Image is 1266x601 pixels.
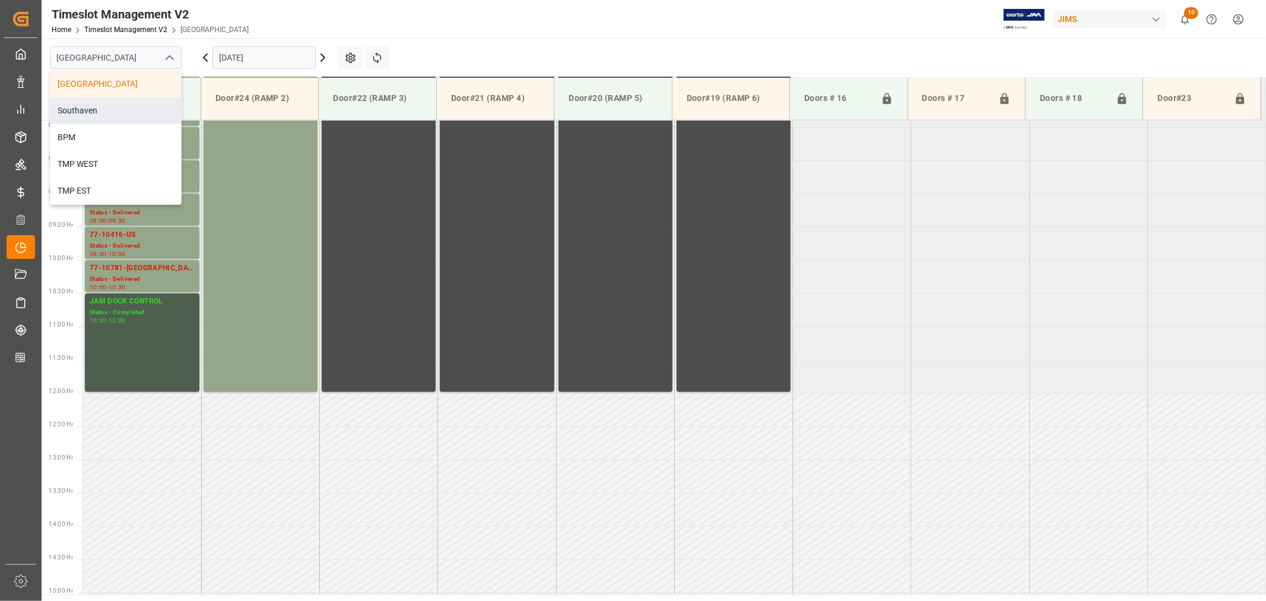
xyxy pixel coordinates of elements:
span: 12:30 Hr [49,421,73,428]
span: 13:30 Hr [49,488,73,494]
div: BPM [50,124,181,151]
div: [GEOGRAPHIC_DATA] [50,71,181,97]
a: Home [52,26,71,34]
span: 08:00 Hr [49,122,73,128]
span: 11:00 Hr [49,321,73,328]
input: MM-DD-YYYY [212,46,316,69]
div: Status - Delivered [90,208,195,218]
div: Status - Delivered [90,274,195,284]
span: 13:00 Hr [49,454,73,461]
div: 10:30 [109,284,126,290]
span: 10 [1184,7,1198,19]
div: Doors # 18 [1035,87,1111,110]
div: 10:00 [90,284,107,290]
div: 77-10416-US [90,229,195,241]
input: Type to search/select [50,46,182,69]
span: 09:00 Hr [49,188,73,195]
span: 12:00 Hr [49,388,73,394]
div: Door#22 (RAMP 3) [328,87,426,109]
button: Help Center [1198,6,1225,33]
span: 10:30 Hr [49,288,73,295]
div: 10:00 [109,251,126,257]
span: 15:00 Hr [49,587,73,594]
button: show 10 new notifications [1172,6,1198,33]
div: 09:30 [90,251,107,257]
div: Door#24 (RAMP 2) [211,87,309,109]
div: - [107,251,109,257]
a: Timeslot Management V2 [84,26,167,34]
div: Status - Completed [90,308,195,318]
div: 09:30 [109,218,126,223]
div: 10:30 [90,318,107,323]
img: Exertis%20JAM%20-%20Email%20Logo.jpg_1722504956.jpg [1004,9,1045,30]
div: - [107,284,109,290]
span: 14:30 Hr [49,554,73,561]
button: JIMS [1053,8,1172,30]
div: Southaven [50,97,181,124]
div: Door#21 (RAMP 4) [446,87,544,109]
span: 10:00 Hr [49,255,73,261]
span: 09:30 Hr [49,222,73,228]
div: Doors # 16 [799,87,875,110]
div: Status - Delivered [90,241,195,251]
div: 09:00 [90,218,107,223]
span: 11:30 Hr [49,355,73,361]
div: TMP WEST [50,151,181,178]
div: - [107,318,109,323]
div: JIMS [1053,11,1167,28]
span: 08:30 Hr [49,155,73,162]
div: Doors # 17 [918,87,994,110]
button: close menu [160,49,177,67]
div: Door#23 [1153,87,1229,110]
div: Timeslot Management V2 [52,5,249,23]
div: TMP EST [50,178,181,204]
div: 77-10781-[GEOGRAPHIC_DATA] [90,262,195,274]
span: 14:00 Hr [49,521,73,527]
div: Door#20 (RAMP 5) [564,87,662,109]
div: JAM DOCK CONTROL [90,296,195,308]
div: - [107,218,109,223]
div: 12:00 [109,318,126,323]
div: Door#19 (RAMP 6) [682,87,780,109]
